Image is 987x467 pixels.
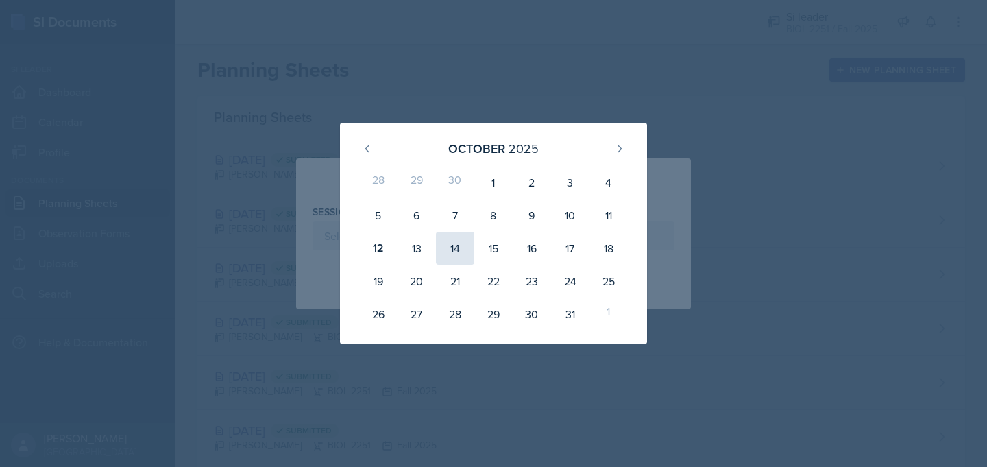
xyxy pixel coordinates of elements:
[436,298,474,331] div: 28
[589,232,628,265] div: 18
[359,265,398,298] div: 19
[551,298,589,331] div: 31
[513,199,551,232] div: 9
[474,199,513,232] div: 8
[513,232,551,265] div: 16
[589,199,628,232] div: 11
[398,298,436,331] div: 27
[551,199,589,232] div: 10
[398,232,436,265] div: 13
[551,265,589,298] div: 24
[513,166,551,199] div: 2
[589,265,628,298] div: 25
[551,232,589,265] div: 17
[436,232,474,265] div: 14
[436,166,474,199] div: 30
[398,199,436,232] div: 6
[359,199,398,232] div: 5
[359,298,398,331] div: 26
[359,166,398,199] div: 28
[474,298,513,331] div: 29
[509,139,539,158] div: 2025
[589,166,628,199] div: 4
[398,166,436,199] div: 29
[359,232,398,265] div: 12
[398,265,436,298] div: 20
[474,232,513,265] div: 15
[474,166,513,199] div: 1
[513,265,551,298] div: 23
[551,166,589,199] div: 3
[474,265,513,298] div: 22
[513,298,551,331] div: 30
[448,139,505,158] div: October
[436,199,474,232] div: 7
[589,298,628,331] div: 1
[436,265,474,298] div: 21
